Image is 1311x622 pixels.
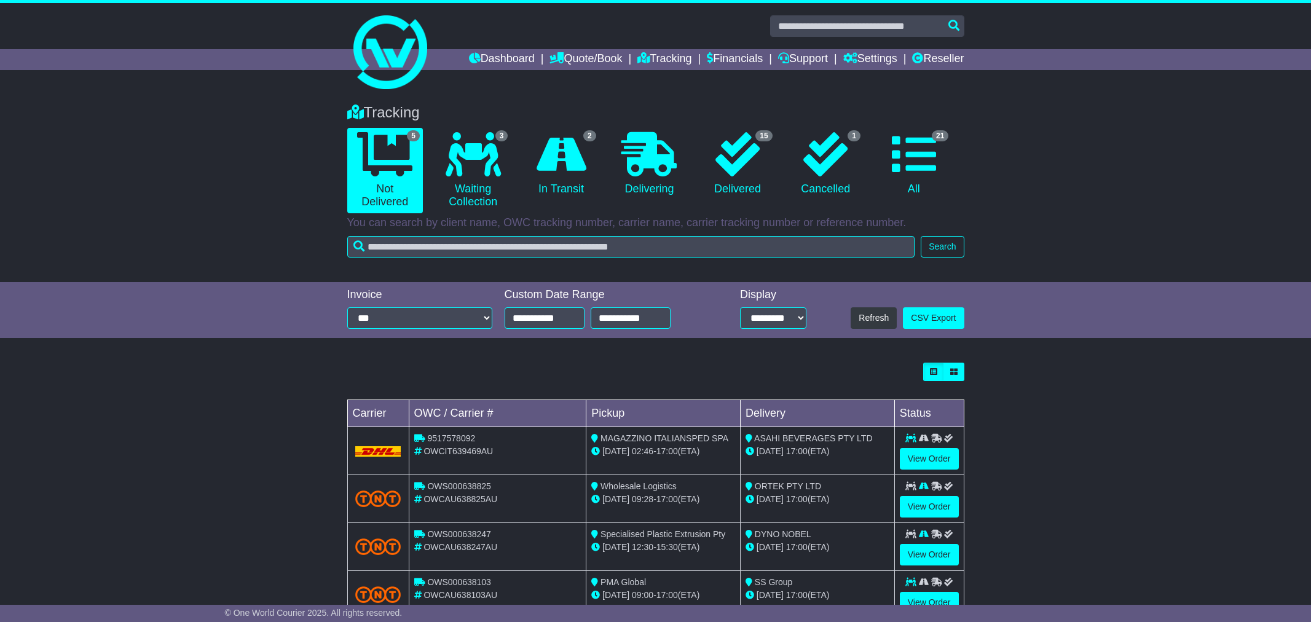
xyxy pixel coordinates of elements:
a: Reseller [912,49,964,70]
td: Pickup [586,400,741,427]
a: 2 In Transit [523,128,599,200]
span: 17:00 [656,590,678,600]
div: - (ETA) [591,541,735,554]
span: 12:30 [632,542,653,552]
div: (ETA) [746,445,889,458]
button: Search [921,236,964,258]
span: 17:00 [786,542,808,552]
span: 09:28 [632,494,653,504]
span: 09:00 [632,590,653,600]
a: View Order [900,592,959,613]
a: CSV Export [903,307,964,329]
div: (ETA) [746,541,889,554]
a: View Order [900,496,959,518]
a: Financials [707,49,763,70]
span: DYNO NOBEL [755,529,811,539]
div: Tracking [341,104,970,122]
span: 1 [848,130,860,141]
span: PMA Global [600,577,646,587]
a: Delivering [612,128,687,200]
span: [DATE] [757,542,784,552]
a: View Order [900,448,959,470]
p: You can search by client name, OWC tracking number, carrier name, carrier tracking number or refe... [347,216,964,230]
span: MAGAZZINO ITALIANSPED SPA [600,433,728,443]
div: - (ETA) [591,493,735,506]
div: Custom Date Range [505,288,702,302]
a: 3 Waiting Collection [435,128,511,213]
td: Carrier [347,400,409,427]
span: 17:00 [786,590,808,600]
a: Tracking [637,49,691,70]
div: (ETA) [746,493,889,506]
span: OWCAU638247AU [423,542,497,552]
span: [DATE] [757,446,784,456]
span: OWCAU638825AU [423,494,497,504]
a: Dashboard [469,49,535,70]
span: 17:00 [786,446,808,456]
span: [DATE] [757,494,784,504]
a: 5 Not Delivered [347,128,423,213]
span: [DATE] [602,446,629,456]
span: Specialised Plastic Extrusion Pty [600,529,725,539]
span: OWS000638825 [427,481,491,491]
div: - (ETA) [591,445,735,458]
span: Wholesale Logistics [600,481,677,491]
span: 15 [755,130,772,141]
a: View Order [900,544,959,565]
img: TNT_Domestic.png [355,538,401,555]
span: OWCIT639469AU [423,446,493,456]
td: Status [894,400,964,427]
span: [DATE] [602,494,629,504]
div: Invoice [347,288,492,302]
div: (ETA) [746,589,889,602]
div: Display [740,288,806,302]
img: TNT_Domestic.png [355,586,401,603]
a: Quote/Book [549,49,622,70]
span: 17:00 [656,494,678,504]
div: - (ETA) [591,589,735,602]
a: 15 Delivered [699,128,775,200]
a: 1 Cancelled [788,128,864,200]
span: OWS000638247 [427,529,491,539]
a: Settings [843,49,897,70]
a: 21 All [876,128,951,200]
img: DHL.png [355,446,401,456]
span: OWCAU638103AU [423,590,497,600]
a: Support [778,49,828,70]
td: Delivery [740,400,894,427]
img: TNT_Domestic.png [355,490,401,507]
span: ORTEK PTY LTD [755,481,821,491]
span: 02:46 [632,446,653,456]
span: [DATE] [602,542,629,552]
span: 15:30 [656,542,678,552]
span: 9517578092 [427,433,475,443]
span: SS Group [755,577,792,587]
span: [DATE] [602,590,629,600]
span: © One World Courier 2025. All rights reserved. [225,608,403,618]
td: OWC / Carrier # [409,400,586,427]
button: Refresh [851,307,897,329]
span: 2 [583,130,596,141]
span: 17:00 [786,494,808,504]
span: 5 [407,130,420,141]
span: 17:00 [656,446,678,456]
span: OWS000638103 [427,577,491,587]
span: ASAHI BEVERAGES PTY LTD [754,433,872,443]
span: 3 [495,130,508,141]
span: 21 [932,130,948,141]
span: [DATE] [757,590,784,600]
